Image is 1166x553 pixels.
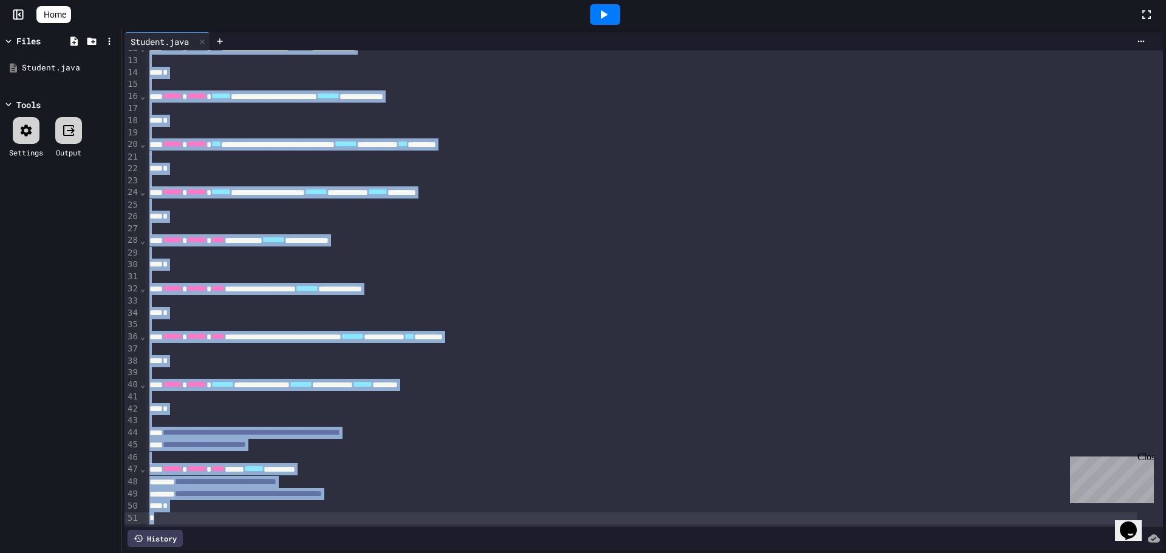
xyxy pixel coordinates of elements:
[124,55,140,67] div: 13
[124,343,140,355] div: 37
[124,138,140,151] div: 20
[140,464,146,473] span: Fold line
[124,211,140,223] div: 26
[124,32,210,50] div: Student.java
[1115,504,1154,541] iframe: chat widget
[140,187,146,197] span: Fold line
[124,319,140,331] div: 35
[124,90,140,103] div: 16
[140,91,146,101] span: Fold line
[124,439,140,451] div: 45
[1065,452,1154,503] iframe: chat widget
[140,236,146,245] span: Fold line
[124,355,140,367] div: 38
[124,35,195,48] div: Student.java
[124,115,140,127] div: 18
[22,62,117,74] div: Student.java
[124,512,140,524] div: 51
[124,163,140,175] div: 22
[124,476,140,488] div: 48
[124,259,140,271] div: 30
[124,247,140,259] div: 29
[128,530,183,547] div: History
[124,488,140,500] div: 49
[124,379,140,391] div: 40
[124,452,140,464] div: 46
[140,331,146,341] span: Fold line
[124,331,140,343] div: 36
[124,186,140,198] div: 24
[16,35,41,47] div: Files
[56,147,81,158] div: Output
[124,199,140,211] div: 25
[140,139,146,149] span: Fold line
[124,367,140,379] div: 39
[124,500,140,512] div: 50
[124,427,140,439] div: 44
[140,379,146,389] span: Fold line
[124,151,140,163] div: 21
[124,403,140,415] div: 42
[124,283,140,295] div: 32
[124,175,140,187] div: 23
[5,5,84,77] div: Chat with us now!Close
[9,147,43,158] div: Settings
[124,295,140,307] div: 33
[16,98,41,111] div: Tools
[124,67,140,79] div: 14
[124,78,140,90] div: 15
[124,103,140,115] div: 17
[124,391,140,403] div: 41
[124,127,140,139] div: 19
[124,234,140,246] div: 28
[124,271,140,283] div: 31
[124,415,140,427] div: 43
[124,463,140,475] div: 47
[44,8,66,21] span: Home
[140,283,146,293] span: Fold line
[124,307,140,319] div: 34
[36,6,71,23] a: Home
[124,223,140,235] div: 27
